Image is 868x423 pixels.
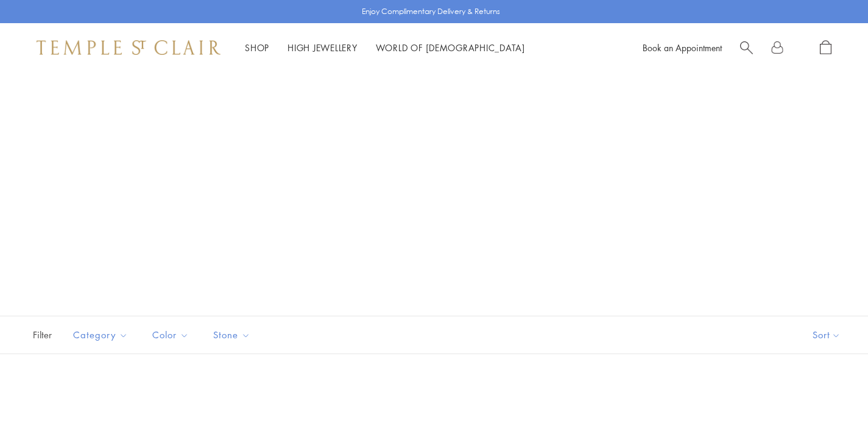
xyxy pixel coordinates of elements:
span: Color [146,327,198,343]
a: ShopShop [245,41,269,54]
a: World of [DEMOGRAPHIC_DATA]World of [DEMOGRAPHIC_DATA] [376,41,525,54]
a: Book an Appointment [643,41,722,54]
span: Category [67,327,137,343]
button: Stone [204,321,259,349]
span: Stone [207,327,259,343]
button: Category [64,321,137,349]
a: Open Shopping Bag [820,40,831,55]
img: Temple St. Clair [37,40,221,55]
button: Show sort by [785,316,868,354]
button: Color [143,321,198,349]
nav: Main navigation [245,40,525,55]
p: Enjoy Complimentary Delivery & Returns [362,5,500,18]
a: High JewelleryHigh Jewellery [288,41,358,54]
a: Search [740,40,753,55]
